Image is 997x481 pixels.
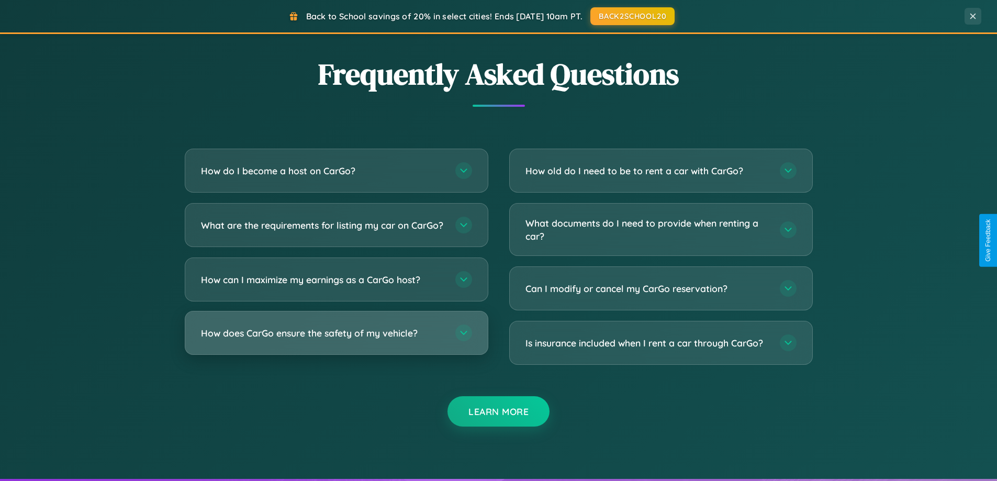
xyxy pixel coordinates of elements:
[201,327,445,340] h3: How does CarGo ensure the safety of my vehicle?
[525,217,769,242] h3: What documents do I need to provide when renting a car?
[525,164,769,177] h3: How old do I need to be to rent a car with CarGo?
[590,7,675,25] button: BACK2SCHOOL20
[201,219,445,232] h3: What are the requirements for listing my car on CarGo?
[201,164,445,177] h3: How do I become a host on CarGo?
[447,396,550,427] button: Learn More
[306,11,582,21] span: Back to School savings of 20% in select cities! Ends [DATE] 10am PT.
[201,273,445,286] h3: How can I maximize my earnings as a CarGo host?
[185,54,813,94] h2: Frequently Asked Questions
[525,337,769,350] h3: Is insurance included when I rent a car through CarGo?
[984,219,992,262] div: Give Feedback
[525,282,769,295] h3: Can I modify or cancel my CarGo reservation?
